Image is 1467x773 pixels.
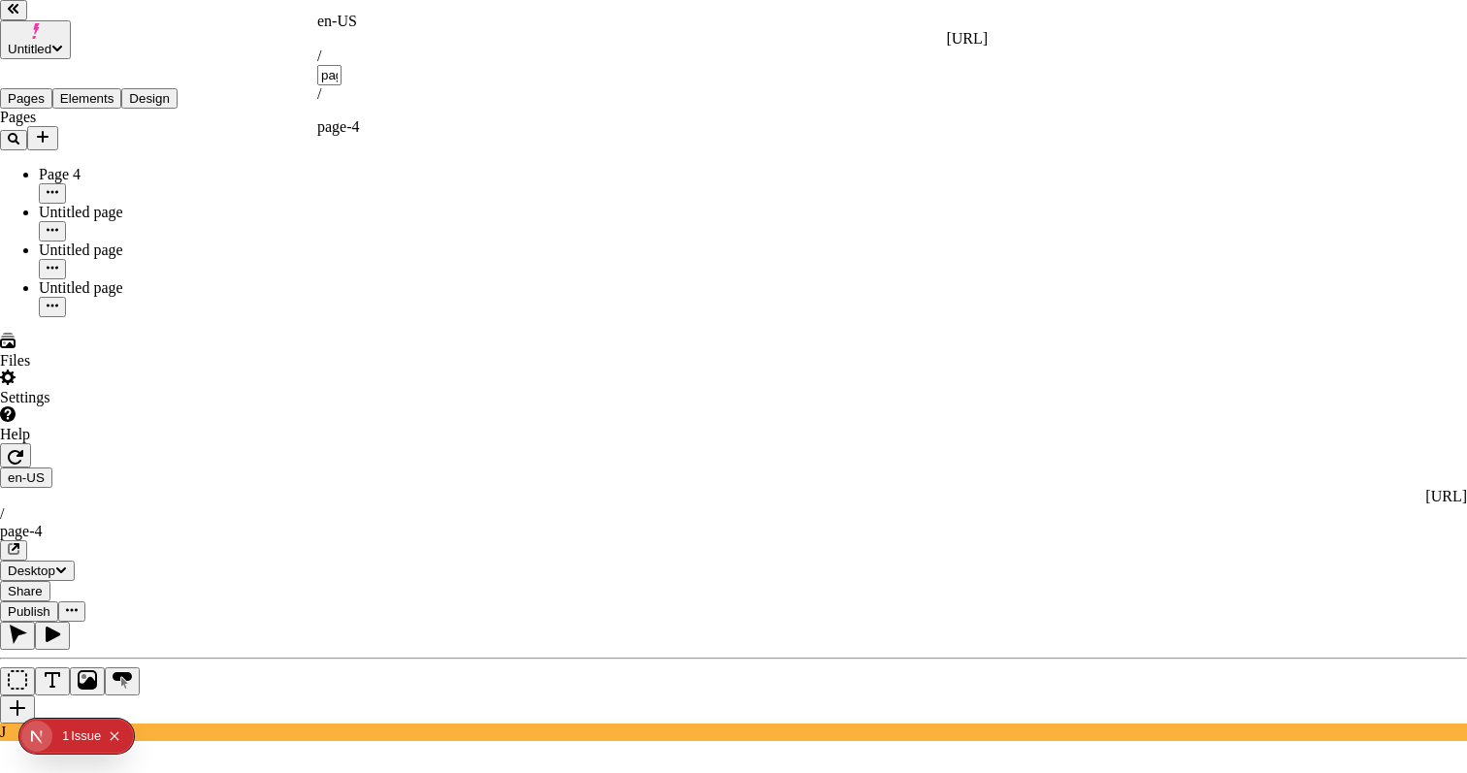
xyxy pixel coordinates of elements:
div: [URL] [317,30,988,48]
span: / [317,85,321,102]
span: page-4 [317,118,360,135]
div: en-US [317,13,988,30]
div: / [317,48,988,65]
div: Suggestions [317,85,988,136]
p: Cookie Test Route [8,16,283,33]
